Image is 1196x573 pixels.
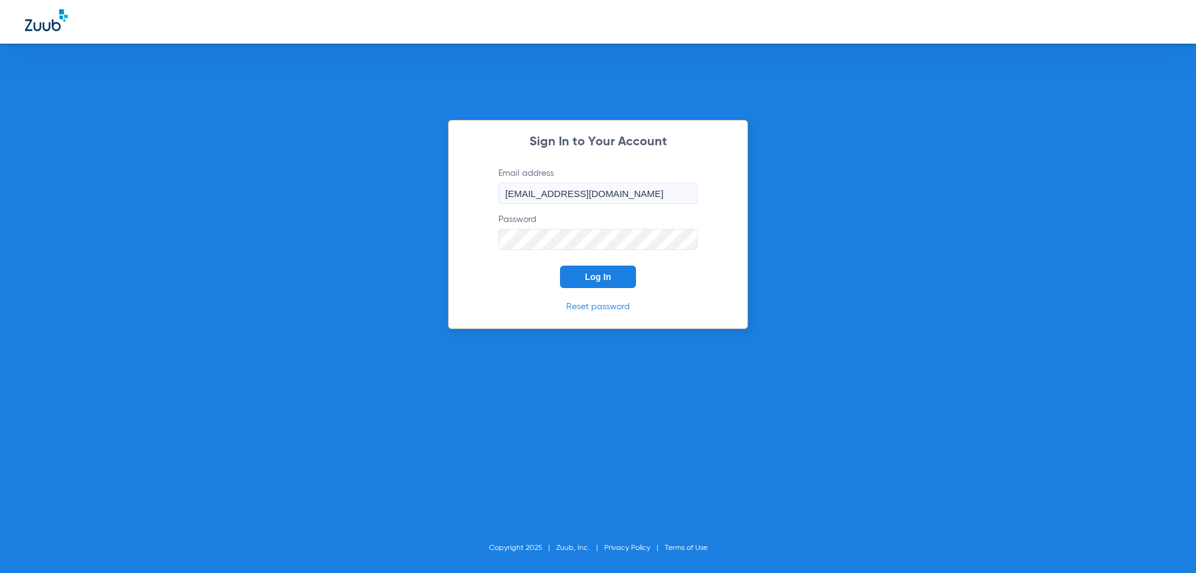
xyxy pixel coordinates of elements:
[585,272,611,282] span: Log In
[1134,513,1196,573] iframe: Chat Widget
[480,136,716,148] h2: Sign In to Your Account
[498,213,698,250] label: Password
[556,542,604,554] li: Zuub, Inc.
[560,266,636,288] button: Log In
[489,542,556,554] li: Copyright 2025
[604,544,650,552] a: Privacy Policy
[498,167,698,204] label: Email address
[566,302,630,311] a: Reset password
[498,183,698,204] input: Email address
[25,9,68,31] img: Zuub Logo
[498,229,698,250] input: Password
[665,544,708,552] a: Terms of Use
